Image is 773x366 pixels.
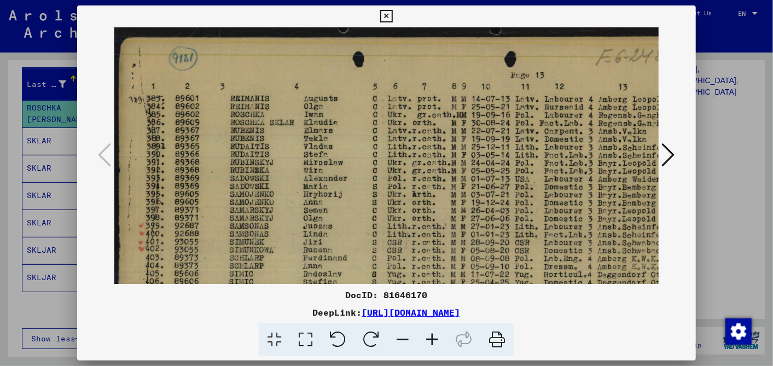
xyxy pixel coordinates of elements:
div: DeepLink: [77,306,695,319]
div: Change consent [725,318,751,344]
a: [URL][DOMAIN_NAME] [362,307,460,318]
img: Change consent [725,318,752,345]
div: DocID: 81646170 [77,288,695,301]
